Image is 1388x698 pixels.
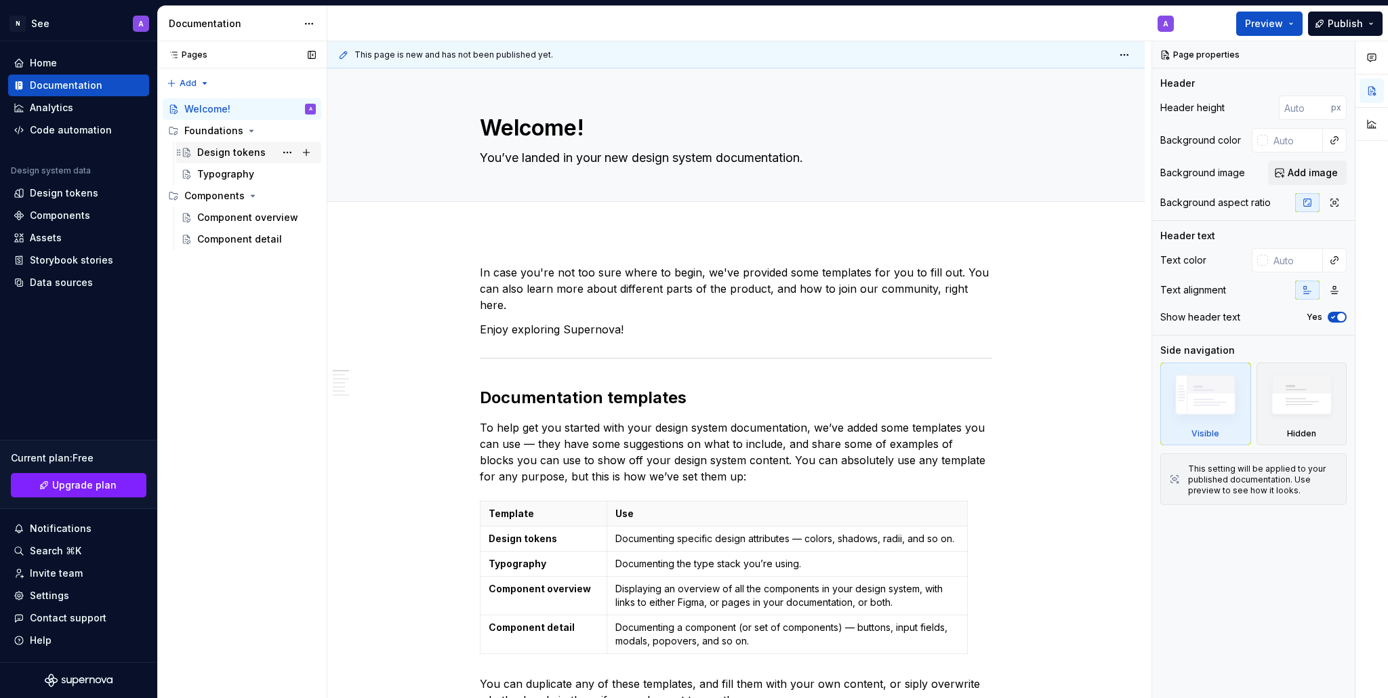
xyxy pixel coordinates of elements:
[1160,101,1225,115] div: Header height
[8,97,149,119] a: Analytics
[163,185,321,207] div: Components
[480,419,992,485] p: To help get you started with your design system documentation, we’ve added some templates you can...
[30,123,112,137] div: Code automation
[176,142,321,163] a: Design tokens
[11,473,146,497] a: Upgrade plan
[309,102,312,116] div: A
[8,119,149,141] a: Code automation
[30,79,102,92] div: Documentation
[197,232,282,246] div: Component detail
[1160,196,1271,209] div: Background aspect ratio
[1160,77,1195,90] div: Header
[1160,283,1226,297] div: Text alignment
[8,75,149,96] a: Documentation
[8,205,149,226] a: Components
[615,621,958,648] p: Documenting a component (or set of components) — buttons, input fields, modals, popovers, and so on.
[8,52,149,74] a: Home
[8,518,149,539] button: Notifications
[30,544,81,558] div: Search ⌘K
[8,585,149,607] a: Settings
[615,582,958,609] p: Displaying an overview of all the components in your design system, with links to either Figma, o...
[8,630,149,651] button: Help
[477,147,989,169] textarea: You’ve landed in your new design system documentation.
[1160,134,1241,147] div: Background color
[30,634,52,647] div: Help
[1268,161,1347,185] button: Add image
[197,211,298,224] div: Component overview
[30,567,83,580] div: Invite team
[8,562,149,584] a: Invite team
[8,182,149,204] a: Design tokens
[489,533,557,544] strong: Design tokens
[9,16,26,32] div: N
[176,207,321,228] a: Component overview
[163,98,321,120] a: Welcome!A
[1160,253,1206,267] div: Text color
[1268,128,1323,152] input: Auto
[31,17,49,30] div: See
[11,451,146,465] div: Current plan : Free
[176,163,321,185] a: Typography
[1160,166,1245,180] div: Background image
[1268,248,1323,272] input: Auto
[3,9,155,38] button: NSeeA
[163,98,321,250] div: Page tree
[1160,363,1251,445] div: Visible
[615,507,958,520] p: Use
[184,102,230,116] div: Welcome!
[163,49,207,60] div: Pages
[480,321,992,337] p: Enjoy exploring Supernova!
[30,231,62,245] div: Assets
[1279,96,1331,120] input: Auto
[8,272,149,293] a: Data sources
[52,478,117,492] span: Upgrade plan
[1287,428,1316,439] div: Hidden
[163,120,321,142] div: Foundations
[45,674,113,687] svg: Supernova Logo
[1191,428,1219,439] div: Visible
[1188,464,1338,496] div: This setting will be applied to your published documentation. Use preview to see how it looks.
[30,611,106,625] div: Contact support
[30,101,73,115] div: Analytics
[477,112,989,144] textarea: Welcome!
[8,540,149,562] button: Search ⌘K
[184,124,243,138] div: Foundations
[30,589,69,602] div: Settings
[169,17,297,30] div: Documentation
[480,264,992,313] p: In case you're not too sure where to begin, we've provided some templates for you to fill out. Yo...
[1307,312,1322,323] label: Yes
[180,78,197,89] span: Add
[354,49,553,60] span: This page is new and has not been published yet.
[1160,310,1240,324] div: Show header text
[615,532,958,546] p: Documenting specific design attributes — colors, shadows, radii, and so on.
[1288,166,1338,180] span: Add image
[197,146,266,159] div: Design tokens
[8,249,149,271] a: Storybook stories
[615,557,958,571] p: Documenting the type stack you’re using.
[30,209,90,222] div: Components
[1160,229,1215,243] div: Header text
[1163,18,1168,29] div: A
[30,56,57,70] div: Home
[8,607,149,629] button: Contact support
[1257,363,1347,445] div: Hidden
[176,228,321,250] a: Component detail
[489,507,598,520] p: Template
[1328,17,1363,30] span: Publish
[8,227,149,249] a: Assets
[138,18,144,29] div: A
[30,276,93,289] div: Data sources
[489,621,575,633] strong: Component detail
[1308,12,1383,36] button: Publish
[1245,17,1283,30] span: Preview
[11,165,91,176] div: Design system data
[30,522,91,535] div: Notifications
[163,74,213,93] button: Add
[197,167,254,181] div: Typography
[30,186,98,200] div: Design tokens
[30,253,113,267] div: Storybook stories
[480,387,992,409] h2: Documentation templates
[1331,102,1341,113] p: px
[489,558,546,569] strong: Typography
